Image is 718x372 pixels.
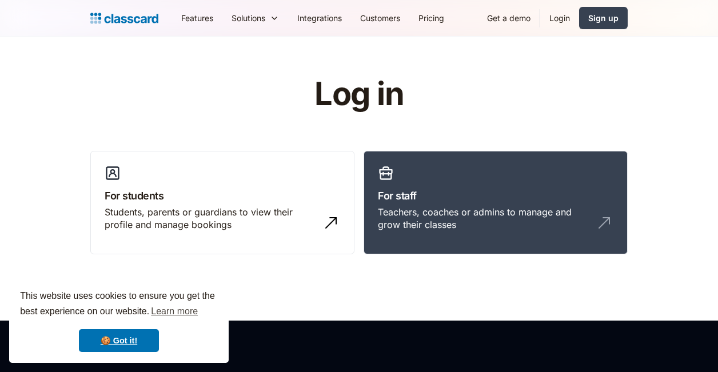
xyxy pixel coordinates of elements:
[540,5,579,31] a: Login
[364,151,628,255] a: For staffTeachers, coaches or admins to manage and grow their classes
[20,289,218,320] span: This website uses cookies to ensure you get the best experience on our website.
[222,5,288,31] div: Solutions
[9,278,229,363] div: cookieconsent
[172,5,222,31] a: Features
[178,77,541,112] h1: Log in
[409,5,453,31] a: Pricing
[288,5,351,31] a: Integrations
[105,206,317,231] div: Students, parents or guardians to view their profile and manage bookings
[105,188,340,203] h3: For students
[90,10,158,26] a: home
[232,12,265,24] div: Solutions
[478,5,540,31] a: Get a demo
[90,151,354,255] a: For studentsStudents, parents or guardians to view their profile and manage bookings
[579,7,628,29] a: Sign up
[149,303,200,320] a: learn more about cookies
[588,12,619,24] div: Sign up
[79,329,159,352] a: dismiss cookie message
[378,188,613,203] h3: For staff
[351,5,409,31] a: Customers
[378,206,591,231] div: Teachers, coaches or admins to manage and grow their classes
